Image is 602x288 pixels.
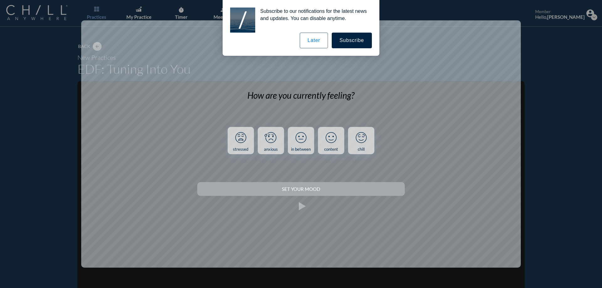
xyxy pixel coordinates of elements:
div: How are you currently feeling? [247,90,354,101]
div: Subscribe to our notifications for the latest news and updates. You can disable anytime. [255,8,372,22]
div: anxious [264,147,278,152]
button: Subscribe [332,33,372,48]
div: in between [291,147,311,152]
a: stressed [228,127,254,154]
div: content [324,147,338,152]
img: notification icon [230,8,255,33]
div: stressed [233,147,248,152]
div: chill [358,147,365,152]
a: anxious [258,127,284,154]
a: chill [348,127,374,154]
a: in between [288,127,314,154]
button: Later [300,33,328,48]
a: content [318,127,344,154]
